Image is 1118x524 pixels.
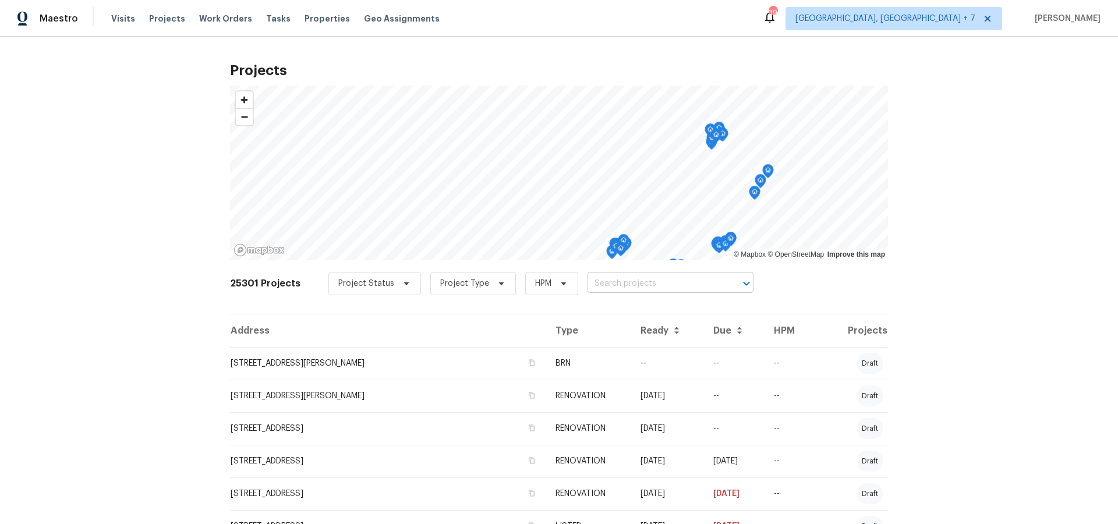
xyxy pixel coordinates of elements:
button: Copy Address [526,357,537,368]
div: Map marker [717,128,728,146]
td: -- [704,347,765,380]
button: Copy Address [526,423,537,433]
span: Project Status [338,278,394,289]
div: Map marker [705,123,716,141]
div: Map marker [675,259,687,277]
td: -- [765,412,813,445]
th: Ready [631,314,704,347]
div: draft [857,483,883,504]
td: BRN [546,347,631,380]
div: Map marker [716,127,727,145]
div: Map marker [610,240,622,258]
td: -- [765,445,813,477]
div: draft [857,418,883,439]
span: Projects [149,13,185,24]
span: Project Type [440,278,489,289]
div: Map marker [762,164,774,182]
h2: 25301 Projects [230,278,300,289]
div: 39 [769,7,777,19]
span: [PERSON_NAME] [1030,13,1101,24]
span: [GEOGRAPHIC_DATA], [GEOGRAPHIC_DATA] + 7 [795,13,975,24]
div: Map marker [611,238,622,256]
span: Properties [305,13,350,24]
div: draft [857,451,883,472]
div: Map marker [713,239,725,257]
button: Zoom in [236,91,253,108]
div: Map marker [711,238,723,256]
div: Map marker [618,234,629,252]
td: RENOVATION [546,412,631,445]
td: [DATE] [704,477,765,510]
div: draft [857,353,883,374]
button: Copy Address [526,488,537,498]
td: RENOVATION [546,477,631,510]
td: -- [704,412,765,445]
td: [STREET_ADDRESS][PERSON_NAME] [230,380,546,412]
div: draft [857,385,883,406]
td: -- [765,477,813,510]
td: [DATE] [704,445,765,477]
div: Map marker [606,245,618,263]
td: -- [765,347,813,380]
div: Map marker [710,129,722,147]
td: RENOVATION [546,445,631,477]
th: Type [546,314,631,347]
td: [STREET_ADDRESS] [230,445,546,477]
a: Improve this map [827,250,885,259]
td: [DATE] [631,445,704,477]
td: -- [765,380,813,412]
td: -- [704,380,765,412]
button: Copy Address [526,390,537,401]
div: Map marker [749,186,760,204]
td: -- [631,347,704,380]
div: Map marker [712,236,724,254]
td: [DATE] [631,477,704,510]
td: [DATE] [631,380,704,412]
div: Map marker [713,122,725,140]
span: Zoom out [236,109,253,125]
span: Work Orders [199,13,252,24]
div: Map marker [706,136,717,154]
h2: Projects [230,65,888,76]
canvas: Map [230,86,888,260]
td: RENOVATION [546,380,631,412]
td: [STREET_ADDRESS] [230,412,546,445]
th: Due [704,314,765,347]
button: Copy Address [526,455,537,466]
div: Map marker [720,238,731,256]
span: Geo Assignments [364,13,440,24]
div: Map marker [725,232,737,250]
th: Projects [813,314,888,347]
th: HPM [765,314,813,347]
span: Visits [111,13,135,24]
input: Search projects [588,275,721,293]
th: Address [230,314,546,347]
a: OpenStreetMap [767,250,824,259]
div: Map marker [667,259,679,277]
td: [STREET_ADDRESS] [230,477,546,510]
button: Open [738,275,755,292]
span: HPM [535,278,551,289]
button: Zoom out [236,108,253,125]
div: Map marker [615,242,627,260]
td: [DATE] [631,412,704,445]
div: Map marker [720,235,731,253]
a: Mapbox [734,250,766,259]
a: Mapbox homepage [233,243,285,257]
div: Map marker [616,241,628,259]
td: [STREET_ADDRESS][PERSON_NAME] [230,347,546,380]
span: Maestro [40,13,78,24]
div: Map marker [609,238,621,256]
div: Map marker [755,174,766,192]
span: Tasks [266,15,291,23]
